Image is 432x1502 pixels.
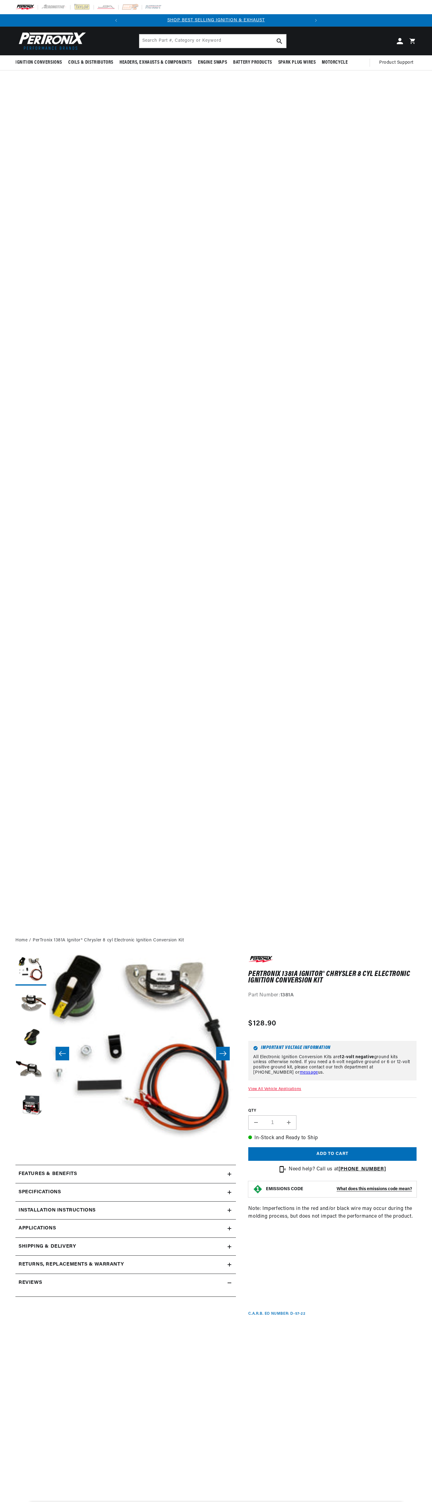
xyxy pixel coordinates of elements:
[253,1046,412,1050] h6: Important Voltage Information
[253,1055,412,1076] p: All Electronic Ignition Conversion Kits are ground kits unless otherwise noted. If you need a 6-v...
[230,55,275,70] summary: Battery Products
[33,937,184,944] a: PerTronix 1381A Ignitor® Chrysler 8 cyl Electronic Ignition Conversion Kit
[275,55,319,70] summary: Spark Plug Wires
[248,1134,417,1142] p: In-Stock and Ready to Ship
[56,1047,69,1060] button: Slide left
[139,34,286,48] input: Search Part #, Category or Keyword
[319,55,351,70] summary: Motorcycle
[15,937,417,944] nav: breadcrumbs
[216,1047,230,1060] button: Slide right
[167,18,265,23] a: SHOP BEST SELLING IGNITION & EXHAUST
[266,1186,412,1192] button: EMISSIONS CODEWhat does this emissions code mean?
[68,59,113,66] span: Coils & Distributors
[266,1187,303,1191] strong: EMISSIONS CODE
[15,937,27,944] a: Home
[15,1202,236,1220] summary: Installation instructions
[19,1207,96,1215] h2: Installation instructions
[253,1184,263,1194] img: Emissions code
[19,1224,56,1233] span: Applications
[15,1274,236,1292] summary: Reviews
[15,989,46,1020] button: Load image 2 in gallery view
[19,1188,61,1196] h2: Specifications
[233,59,272,66] span: Battery Products
[379,55,417,70] summary: Product Support
[310,14,322,27] button: Translation missing: en.sections.announcements.next_announcement
[289,1165,386,1173] p: Need help? Call us at
[248,971,417,984] h1: PerTronix 1381A Ignitor® Chrysler 8 cyl Electronic Ignition Conversion Kit
[15,1220,236,1238] a: Applications
[116,55,195,70] summary: Headers, Exhausts & Components
[337,1187,412,1191] strong: What does this emissions code mean?
[65,55,116,70] summary: Coils & Distributors
[120,59,192,66] span: Headers, Exhausts & Components
[280,993,294,998] strong: 1381A
[15,1091,46,1122] button: Load image 5 in gallery view
[15,59,62,66] span: Ignition Conversions
[300,1070,318,1075] a: message
[19,1170,77,1178] h2: Features & Benefits
[248,1018,276,1029] span: $128.90
[15,1256,236,1274] summary: Returns, Replacements & Warranty
[122,17,310,24] div: Announcement
[338,1167,386,1172] a: [PHONE_NUMBER]
[198,59,227,66] span: Engine Swaps
[273,34,286,48] button: Search Part #, Category or Keyword
[15,1023,46,1054] button: Load image 3 in gallery view
[15,955,236,1152] media-gallery: Gallery Viewer
[15,55,65,70] summary: Ignition Conversions
[15,1165,236,1183] summary: Features & Benefits
[122,17,310,24] div: 1 of 2
[248,1108,417,1114] label: QTY
[248,1087,301,1091] a: View All Vehicle Applications
[379,59,413,66] span: Product Support
[248,955,417,1316] div: Note: Imperfections in the red and/or black wire may occur during the molding process, but does n...
[110,14,122,27] button: Translation missing: en.sections.announcements.previous_announcement
[248,1311,305,1317] p: C.A.R.B. EO Number: D-57-22
[340,1055,374,1059] strong: 12-volt negative
[15,30,86,52] img: Pertronix
[248,991,417,999] div: Part Number:
[322,59,348,66] span: Motorcycle
[15,955,46,986] button: Load image 1 in gallery view
[19,1243,76,1251] h2: Shipping & Delivery
[15,1238,236,1256] summary: Shipping & Delivery
[19,1279,42,1287] h2: Reviews
[15,1183,236,1201] summary: Specifications
[248,1147,417,1161] button: Add to cart
[195,55,230,70] summary: Engine Swaps
[19,1261,124,1269] h2: Returns, Replacements & Warranty
[278,59,316,66] span: Spark Plug Wires
[15,1057,46,1088] button: Load image 4 in gallery view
